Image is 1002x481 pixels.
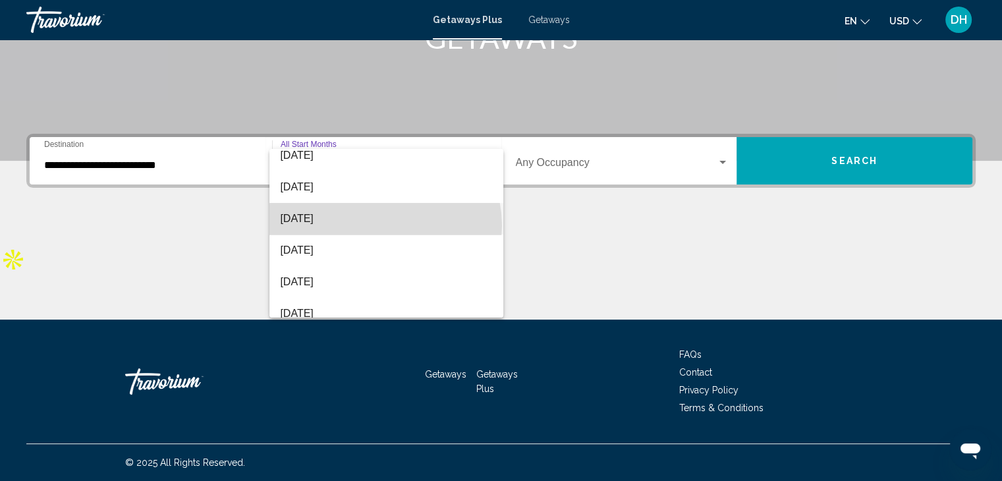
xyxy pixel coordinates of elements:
[280,235,493,266] span: [DATE]
[949,428,991,470] iframe: Button to launch messaging window
[280,203,493,235] span: [DATE]
[280,266,493,298] span: [DATE]
[280,140,493,171] span: [DATE]
[280,171,493,203] span: [DATE]
[280,298,493,329] span: [DATE]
